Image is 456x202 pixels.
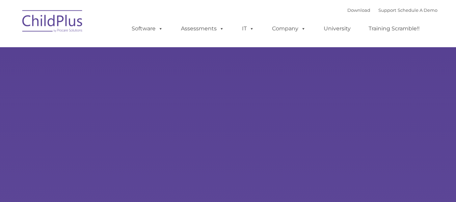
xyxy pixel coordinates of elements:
[174,22,231,35] a: Assessments
[265,22,313,35] a: Company
[398,7,437,13] a: Schedule A Demo
[317,22,357,35] a: University
[125,22,170,35] a: Software
[19,5,86,39] img: ChildPlus by Procare Solutions
[347,7,370,13] a: Download
[347,7,437,13] font: |
[378,7,396,13] a: Support
[235,22,261,35] a: IT
[362,22,426,35] a: Training Scramble!!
